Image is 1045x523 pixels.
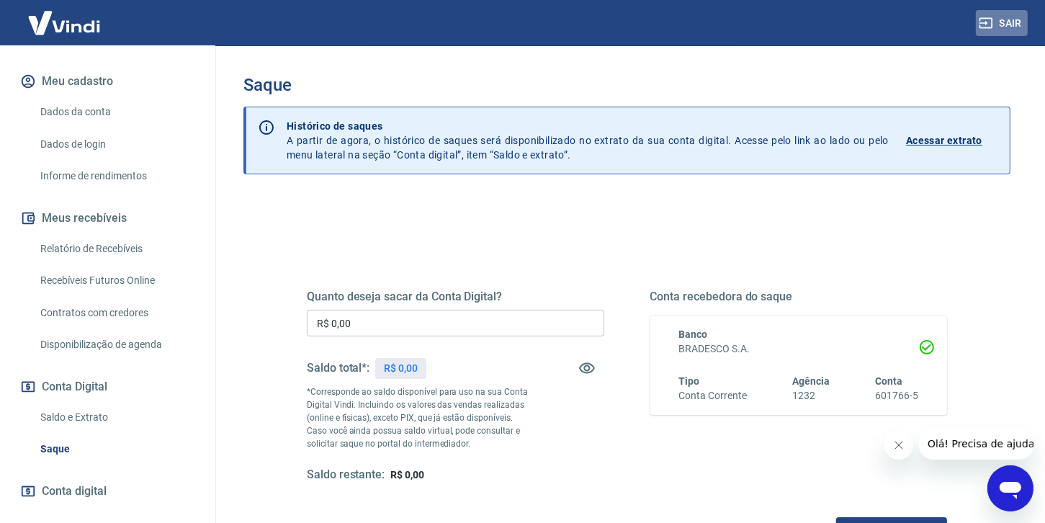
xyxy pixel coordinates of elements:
a: Acessar extrato [906,119,998,162]
h5: Quanto deseja sacar da Conta Digital? [307,290,604,304]
span: Banco [679,328,708,340]
p: A partir de agora, o histórico de saques será disponibilizado no extrato da sua conta digital. Ac... [287,119,889,162]
iframe: Mensagem da empresa [919,428,1033,460]
span: Conta [875,375,902,387]
span: Agência [792,375,830,387]
span: R$ 0,00 [390,469,424,480]
a: Dados da conta [35,97,198,127]
p: R$ 0,00 [384,361,418,376]
h5: Conta recebedora do saque [650,290,948,304]
a: Recebíveis Futuros Online [35,266,198,295]
p: Acessar extrato [906,133,982,148]
a: Conta digital [17,475,198,507]
button: Sair [976,10,1028,37]
p: Histórico de saques [287,119,889,133]
button: Meu cadastro [17,66,198,97]
span: Olá! Precisa de ajuda? [9,10,121,22]
h6: 1232 [792,388,830,403]
button: Meus recebíveis [17,202,198,234]
h6: Conta Corrente [679,388,747,403]
h5: Saldo restante: [307,468,385,483]
img: Vindi [17,1,111,45]
iframe: Botão para abrir a janela de mensagens [987,465,1033,511]
a: Disponibilização de agenda [35,330,198,359]
a: Dados de login [35,130,198,159]
a: Informe de rendimentos [35,161,198,191]
h6: BRADESCO S.A. [679,341,919,357]
a: Contratos com credores [35,298,198,328]
a: Saldo e Extrato [35,403,198,432]
iframe: Fechar mensagem [884,431,913,460]
span: Tipo [679,375,700,387]
a: Relatório de Recebíveis [35,234,198,264]
a: Saque [35,434,198,464]
h6: 601766-5 [875,388,918,403]
h3: Saque [243,75,1010,95]
button: Conta Digital [17,371,198,403]
h5: Saldo total*: [307,361,369,375]
p: *Corresponde ao saldo disponível para uso na sua Conta Digital Vindi. Incluindo os valores das ve... [307,385,529,450]
span: Conta digital [42,481,107,501]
